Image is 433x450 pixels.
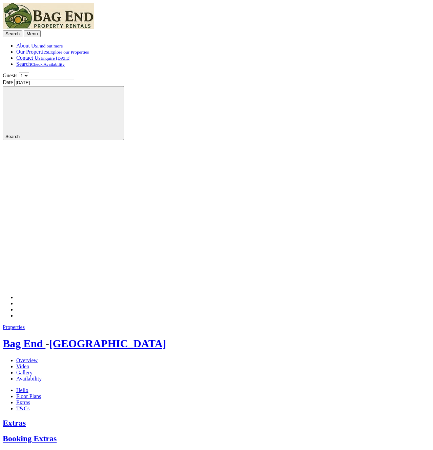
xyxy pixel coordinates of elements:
[24,30,40,37] button: Menu
[16,364,29,369] a: Video
[16,399,30,405] a: Extras
[16,43,63,48] a: About UsFind out more
[41,56,70,61] small: Enquire [DATE]
[31,62,65,67] small: Check Availability
[16,387,28,393] a: Hello
[3,418,430,428] a: Extras
[16,393,41,399] a: Floor Plans
[3,434,57,443] a: Booking Extras
[16,376,42,381] a: Availability
[16,49,89,55] a: Our PropertiesExplore our Properties
[3,3,94,29] img: Bag End
[37,43,63,48] small: Find out more
[26,31,38,36] span: Menu
[16,357,38,363] a: Overview
[3,79,13,85] label: Date
[45,337,166,350] span: -
[3,86,124,140] button: Search
[14,79,74,86] input: Arrival Date
[3,337,45,350] a: Bag End
[3,337,43,350] span: Bag End
[16,55,70,61] a: Contact UsEnquire [DATE]
[3,30,22,37] button: Search
[16,61,65,67] a: SearchCheck Availability
[3,73,18,78] label: Guests
[16,370,33,375] a: Gallery
[49,337,166,350] a: [GEOGRAPHIC_DATA]
[5,31,20,36] span: Search
[5,134,20,139] span: Search
[3,324,25,330] a: Properties
[16,406,29,411] a: T&Cs
[48,50,89,55] small: Explore our Properties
